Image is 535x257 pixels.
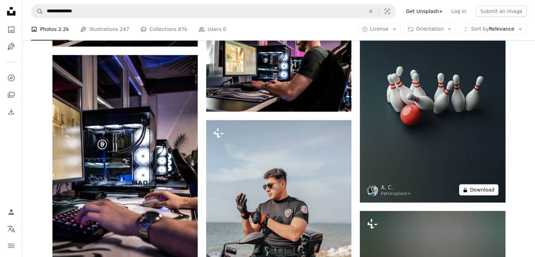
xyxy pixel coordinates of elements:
a: a bowling ball crashing into the pins of a bowling pin [360,91,505,98]
a: A man is typing on a computer keyboard [52,161,198,167]
a: Photos [4,23,18,37]
span: 0 [223,26,226,33]
a: a man standing next to a motorcycle near the ocean [206,226,351,232]
a: Get Unsplash+ [402,6,447,17]
button: Sort byRelevance [459,24,527,35]
button: Language [4,222,18,236]
img: A man sitting in front of a computer monitor [206,14,351,111]
button: Orientation [403,24,456,35]
a: Unsplash+ [388,191,411,196]
span: License [370,26,389,32]
a: A man sitting in front of a computer monitor [206,60,351,66]
a: Illustrations 247 [80,18,129,41]
button: Menu [4,239,18,253]
a: Download History [4,105,18,119]
span: Orientation [416,26,444,32]
form: Find visuals sitewide [31,4,396,18]
img: Go to A. C.'s profile [367,185,378,196]
a: Collections 87k [140,18,187,41]
span: Relevance [471,26,514,33]
button: Clear [363,5,378,18]
button: Search Unsplash [31,5,43,18]
button: Download [459,184,498,195]
span: 247 [120,26,129,33]
button: Submit an image [476,6,527,17]
button: Visual search [379,5,396,18]
a: Log in / Sign up [4,205,18,219]
a: Users 0 [198,18,226,41]
span: 87k [178,26,187,33]
button: License [358,24,401,35]
div: For [381,191,411,197]
a: Log in [447,6,470,17]
a: A. C. [381,184,411,191]
a: Illustrations [4,39,18,54]
a: Collections [4,88,18,102]
a: Explore [4,71,18,85]
a: Home — Unsplash [4,4,18,20]
span: Sort by [471,26,489,32]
